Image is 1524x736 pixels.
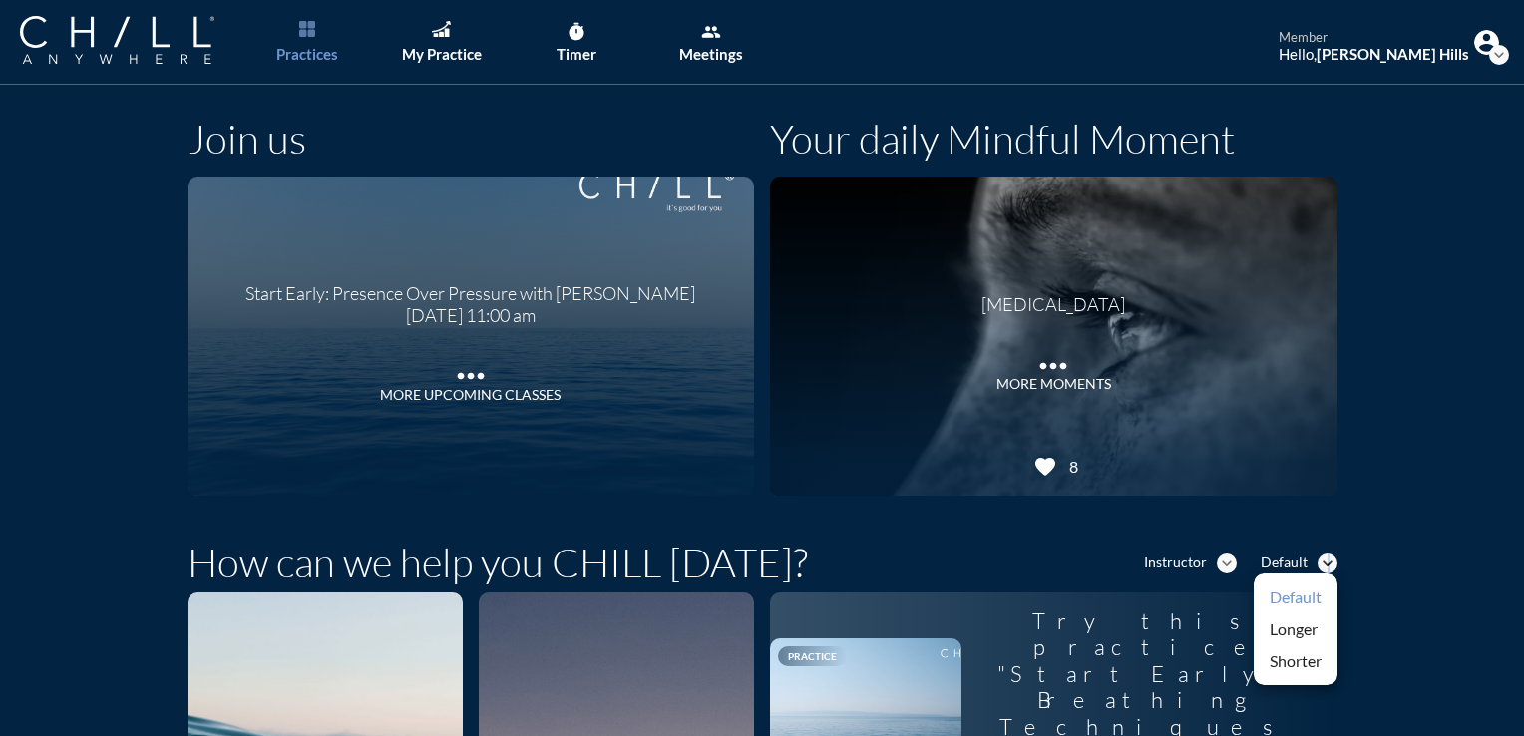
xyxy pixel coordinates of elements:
img: Company Logo [20,16,214,64]
i: more_horiz [1033,346,1073,376]
i: timer [567,22,586,42]
i: favorite [1033,455,1057,479]
div: Timer [557,45,596,63]
strong: [PERSON_NAME] Hills [1317,45,1469,63]
div: My Practice [402,45,482,63]
div: member [1279,30,1469,46]
h1: How can we help you CHILL [DATE]? [188,539,808,586]
div: More Upcoming Classes [380,387,561,404]
div: [DATE] 11:00 am [245,305,695,327]
img: List [299,21,315,37]
div: Start Early: Presence Over Pressure with [PERSON_NAME] [245,268,695,305]
div: Shorter [1270,649,1322,673]
i: more_horiz [451,356,491,386]
i: group [701,22,721,42]
i: expand_more [1489,45,1509,65]
div: [MEDICAL_DATA] [981,279,1125,316]
div: Longer [1270,617,1322,641]
span: Practice [788,650,837,662]
i: expand_more [1318,553,1337,573]
div: MORE MOMENTS [996,376,1111,393]
div: Instructor [1144,554,1207,571]
div: Default [1270,585,1322,609]
div: Default [1261,554,1308,571]
div: Hello, [1279,45,1469,63]
div: Practices [276,45,338,63]
div: Meetings [679,45,743,63]
h1: Join us [188,115,306,163]
h1: Your daily Mindful Moment [770,115,1235,163]
i: expand_more [1217,553,1237,573]
div: 8 [1062,457,1078,476]
a: Company Logo [20,16,254,67]
img: Profile icon [1474,30,1499,55]
img: Graph [432,21,450,37]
